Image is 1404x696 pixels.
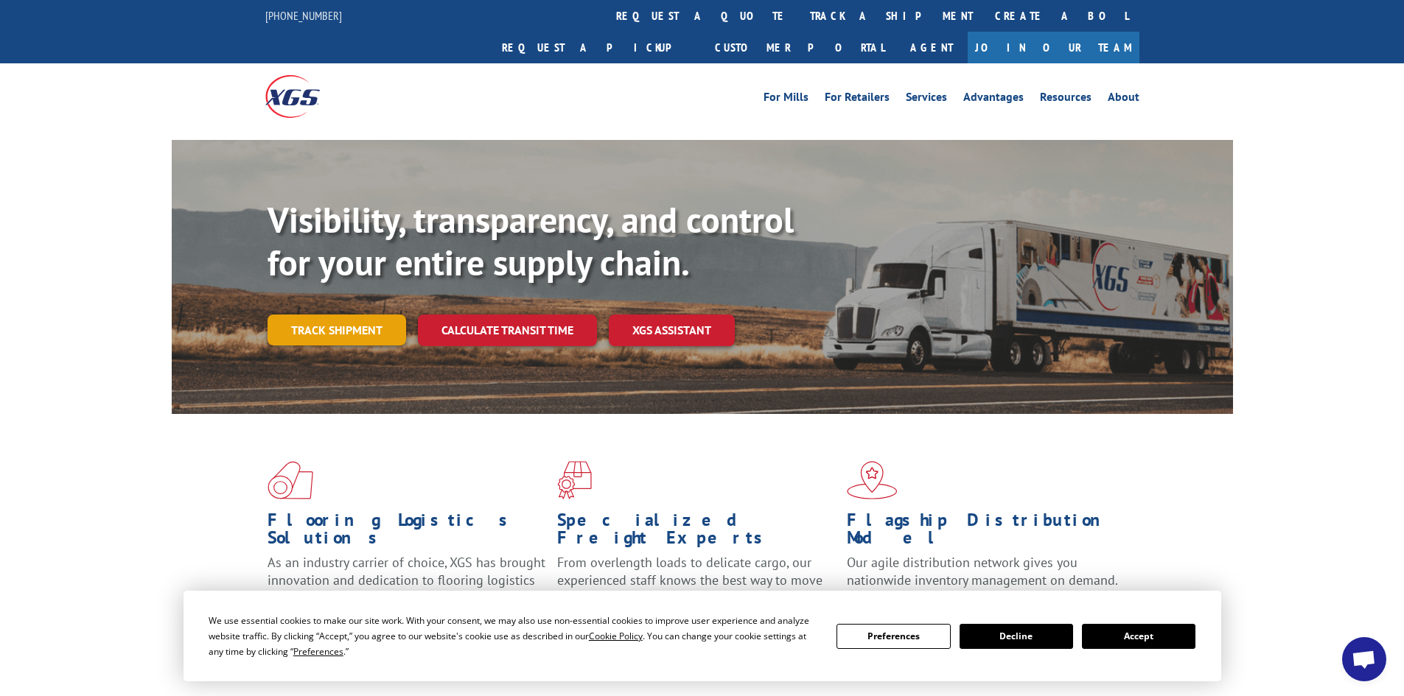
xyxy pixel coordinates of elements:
div: We use essential cookies to make our site work. With your consent, we may also use non-essential ... [209,613,819,659]
span: Cookie Policy [589,630,643,642]
a: For Mills [764,91,808,108]
a: Join Our Team [968,32,1139,63]
button: Preferences [837,624,950,649]
img: xgs-icon-focused-on-flooring-red [557,461,592,499]
b: Visibility, transparency, and control for your entire supply chain. [268,197,794,285]
span: As an industry carrier of choice, XGS has brought innovation and dedication to flooring logistics... [268,554,545,606]
div: Open chat [1342,637,1386,681]
a: For Retailers [825,91,890,108]
a: Track shipment [268,314,406,345]
a: XGS ASSISTANT [609,314,735,346]
p: From overlength loads to delicate cargo, our experienced staff knows the best way to move your fr... [557,554,836,619]
span: Preferences [293,645,343,658]
button: Accept [1082,624,1195,649]
a: Services [906,91,947,108]
a: Calculate transit time [418,314,597,346]
a: Advantages [963,91,1024,108]
button: Decline [960,624,1073,649]
a: Agent [895,32,968,63]
a: Customer Portal [704,32,895,63]
img: xgs-icon-flagship-distribution-model-red [847,461,898,499]
a: Request a pickup [491,32,704,63]
span: Our agile distribution network gives you nationwide inventory management on demand. [847,554,1118,588]
div: Cookie Consent Prompt [184,591,1221,681]
a: About [1108,91,1139,108]
h1: Specialized Freight Experts [557,511,836,554]
a: [PHONE_NUMBER] [265,8,342,23]
img: xgs-icon-total-supply-chain-intelligence-red [268,461,313,499]
h1: Flooring Logistics Solutions [268,511,546,554]
h1: Flagship Distribution Model [847,511,1125,554]
a: Resources [1040,91,1092,108]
